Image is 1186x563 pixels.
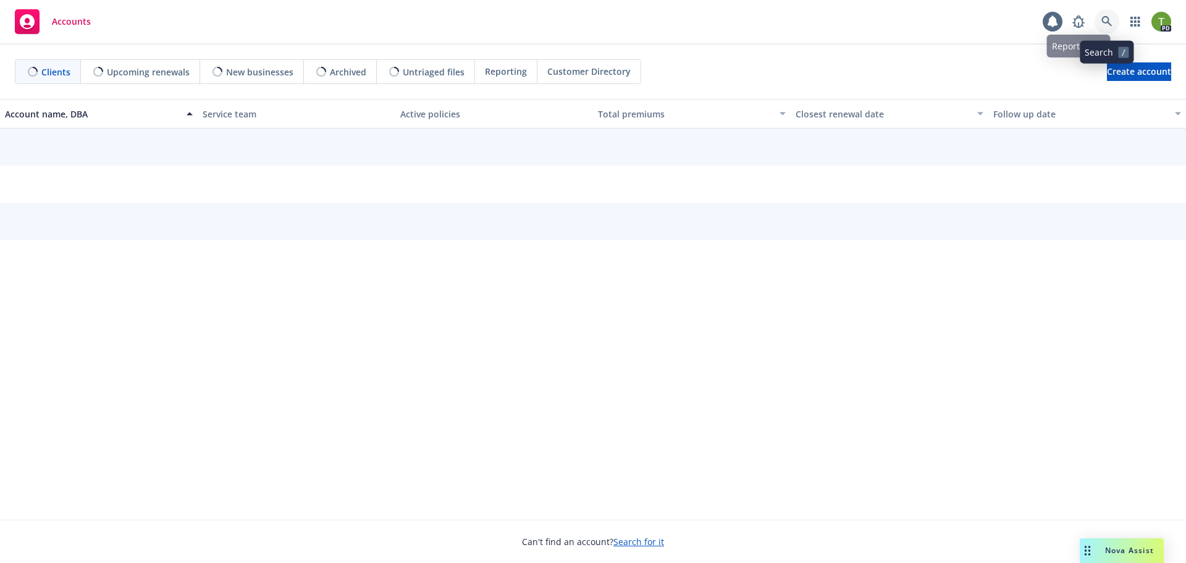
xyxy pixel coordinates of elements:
span: New businesses [226,66,293,78]
span: Nova Assist [1105,545,1154,556]
div: Account name, DBA [5,108,179,121]
button: Total premiums [593,99,791,129]
span: Reporting [485,65,527,78]
a: Search [1095,9,1119,34]
span: Untriaged files [403,66,465,78]
button: Follow up date [988,99,1186,129]
a: Switch app [1123,9,1148,34]
span: Archived [330,66,366,78]
div: Follow up date [993,108,1167,121]
span: Clients [41,66,70,78]
span: Customer Directory [547,65,631,78]
button: Service team [198,99,395,129]
a: Search for it [613,536,664,548]
button: Active policies [395,99,593,129]
a: Accounts [10,4,96,39]
div: Active policies [400,108,588,121]
button: Closest renewal date [791,99,988,129]
div: Total premiums [598,108,772,121]
a: Report a Bug [1066,9,1091,34]
span: Upcoming renewals [107,66,190,78]
div: Service team [203,108,390,121]
span: Can't find an account? [522,535,664,548]
button: Nova Assist [1080,538,1164,563]
div: Closest renewal date [796,108,970,121]
span: Create account [1107,60,1171,83]
div: Drag to move [1080,538,1095,563]
a: Create account [1107,62,1171,81]
img: photo [1151,12,1171,32]
span: Accounts [52,17,91,27]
